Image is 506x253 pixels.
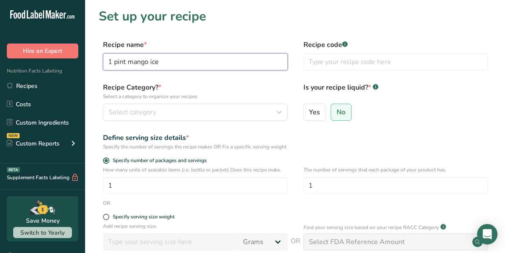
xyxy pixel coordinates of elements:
p: Select a category to organize your recipes [103,93,288,100]
button: Switch to Yearly [13,227,72,238]
span: No [337,108,346,116]
input: Type your recipe name here [103,53,288,70]
div: Custom Reports [7,139,60,148]
input: Type your serving size here [103,233,238,250]
div: Specify serving size weight [113,214,174,220]
div: BETA [7,167,20,172]
p: How many units of sealable items (i.e. bottle or packet) Does this recipe make. [103,166,288,174]
input: Type your recipe code here [303,53,488,70]
p: Add recipe serving size. [103,222,288,230]
div: OR [103,199,110,207]
h1: Set up your recipe [99,7,492,26]
label: Is your recipe liquid? [303,82,488,100]
div: Save Money [26,216,60,225]
span: Switch to Yearly [20,229,65,237]
button: Hire an Expert [7,44,78,58]
span: Yes [309,108,320,116]
p: Find your serving size based on your recipe RACC Category [303,224,439,231]
span: Specify number of packages and servings [109,157,207,164]
button: Select category [103,104,288,121]
div: Define serving size details [103,133,288,143]
label: Recipe name [103,40,288,50]
div: Specify the number of servings the recipe makes OR Fix a specific serving weight [103,143,288,151]
div: NEW [7,133,20,138]
span: Select category [109,107,156,117]
div: Open Intercom Messenger [477,224,497,244]
div: Select FDA Reference Amount [309,237,405,247]
label: Recipe code [303,40,488,50]
p: The number of servings that each package of your product has. [303,166,488,174]
label: Recipe Category? [103,82,288,100]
